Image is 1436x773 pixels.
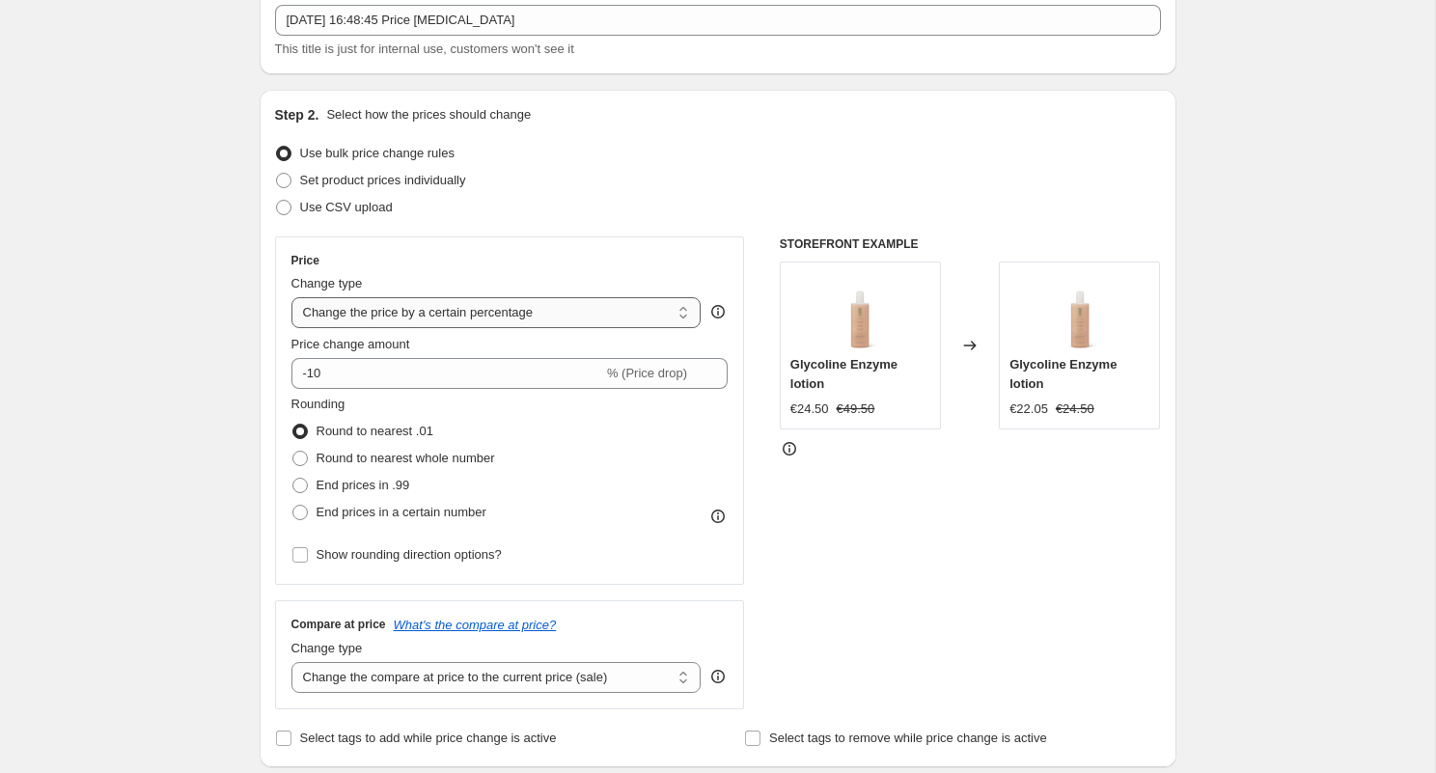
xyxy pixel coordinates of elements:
div: €22.05 [1009,400,1048,419]
strike: €49.50 [837,400,875,419]
span: Change type [291,641,363,655]
span: Round to nearest .01 [317,424,433,438]
span: Select tags to add while price change is active [300,731,557,745]
h6: STOREFRONT EXAMPLE [780,236,1161,252]
input: 30% off holiday sale [275,5,1161,36]
span: Select tags to remove while price change is active [769,731,1047,745]
span: Rounding [291,397,345,411]
span: Glycoline Enzyme lotion [790,357,897,391]
h3: Compare at price [291,617,386,632]
img: belnatur-glycoline-enzyme-lotion-118481_80x.png [1041,272,1118,349]
span: Use CSV upload [300,200,393,214]
span: End prices in .99 [317,478,410,492]
span: Glycoline Enzyme lotion [1009,357,1117,391]
span: Show rounding direction options? [317,547,502,562]
h3: Price [291,253,319,268]
span: % (Price drop) [607,366,687,380]
p: Select how the prices should change [326,105,531,124]
button: What's the compare at price? [394,618,557,632]
div: €24.50 [790,400,829,419]
span: This title is just for internal use, customers won't see it [275,41,574,56]
input: -15 [291,358,603,389]
span: Price change amount [291,337,410,351]
span: End prices in a certain number [317,505,486,519]
h2: Step 2. [275,105,319,124]
div: help [708,667,728,686]
span: Use bulk price change rules [300,146,455,160]
div: help [708,302,728,321]
img: belnatur-glycoline-enzyme-lotion-118481_80x.png [821,272,898,349]
strike: €24.50 [1056,400,1094,419]
span: Change type [291,276,363,290]
span: Round to nearest whole number [317,451,495,465]
span: Set product prices individually [300,173,466,187]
